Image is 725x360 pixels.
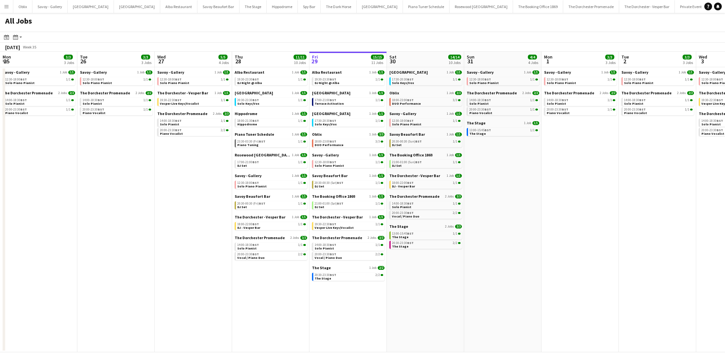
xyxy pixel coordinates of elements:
[389,90,462,111] div: Oblix1 Job3/318:00-23:00BST3/3DUO Performance
[547,111,570,115] span: Piano Vocalist
[80,90,152,95] a: The Dorchester Promenade2 Jobs2/2
[701,119,723,122] span: 14:00-18:30
[235,90,273,95] span: Goring Hotel
[389,90,399,95] span: Oblix
[160,81,189,85] span: Solo Piano Pianist
[392,99,414,102] span: 18:00-23:00
[237,98,306,105] a: 20:30-23:30BST1/1Solo Keys/Vox
[312,132,385,137] a: Oblix1 Job3/3
[315,101,344,106] span: Terrace Activation
[3,90,75,95] a: The Dorchester Promenade2 Jobs2/2
[513,0,563,13] button: The Booking Office 1869
[562,98,568,102] span: BST
[58,91,67,95] span: 2 Jobs
[83,111,106,115] span: Piano Vocalist
[237,81,262,85] span: DJ Night @ Alba
[467,90,539,121] div: The Dorchester Promenade2 Jobs2/214:00-18:30BST1/1Solo Pianist20:00-23:30BST1/1Piano Vocalist
[80,70,152,75] a: Savoy - Gallery1 Job1/1
[298,0,321,13] button: Spy Bar
[3,90,53,95] span: The Dorchester Promenade
[312,111,351,116] span: Goring Hotel
[237,101,259,106] span: Solo Keys/Vox
[701,99,723,102] span: 19:30-22:30
[235,111,307,116] a: Hippodrome1 Job1/1
[235,70,307,75] a: Alba Restaurant1 Job1/1
[610,70,617,74] span: 1/1
[375,119,380,122] span: 1/1
[621,70,648,75] span: Savoy - Gallery
[5,107,74,115] a: 20:00-23:30BST1/1Piano Vocalist
[717,128,723,132] span: BST
[312,90,385,95] a: [GEOGRAPHIC_DATA]1 Job1/1
[83,107,151,115] a: 20:00-23:30BST1/1Piano Vocalist
[223,112,230,116] span: 3/3
[235,70,264,75] span: Alba Restaurant
[267,0,298,13] button: Hippodrome
[392,119,414,122] span: 12:30-18:00
[83,77,151,85] a: 12:30-18:00BST1/1Solo Piano Pianist
[312,111,385,116] a: [GEOGRAPHIC_DATA]1 Job1/1
[252,119,259,123] span: BST
[469,81,499,85] span: Solo Piano Pianist
[315,98,383,105] a: 17:00-21:00BST1/1Terrace Activation
[467,70,539,75] a: Savoy - Gallery1 Job1/1
[160,119,229,126] a: 14:00-18:30BST1/1Solo Pianist
[330,77,336,81] span: BST
[389,90,462,95] a: Oblix1 Job3/3
[160,129,182,132] span: 20:00-23:30
[235,132,274,137] span: Piano Tuner Schedule
[530,99,535,102] span: 1/1
[235,132,307,137] a: Piano Tuner Schedule1 Job1/1
[315,119,383,126] a: 17:30-20:30BST1/1Solo Keys/Vox
[455,112,462,116] span: 1/1
[315,77,383,85] a: 19:30-23:30BST1/1DJ Night @ Alba
[237,77,306,85] a: 19:30-23:30BST1/1DJ Night @ Alba
[215,70,222,74] span: 1 Job
[5,99,27,102] span: 14:00-18:30
[237,119,259,122] span: 18:00-21:30
[300,70,307,74] span: 1/1
[357,0,403,13] button: [GEOGRAPHIC_DATA]
[3,70,75,75] a: Savoy - Gallery1 Job1/1
[485,98,491,102] span: BST
[453,119,457,122] span: 1/1
[532,121,539,125] span: 1/1
[524,121,531,125] span: 1 Job
[312,70,385,75] a: Alba Restaurant1 Job1/1
[392,101,421,106] span: DUO Performance
[685,78,689,81] span: 1/1
[685,99,689,102] span: 1/1
[453,78,457,81] span: 1/1
[83,99,104,102] span: 14:00-18:30
[608,99,612,102] span: 1/1
[522,91,531,95] span: 2 Jobs
[146,91,152,95] span: 2/2
[621,70,694,90] div: Savoy - Gallery1 Job1/112:30-18:00BST1/1Solo Piano Pianist
[80,70,152,90] div: Savoy - Gallery1 Job1/112:30-18:00BST1/1Solo Piano Pianist
[68,0,114,13] button: [GEOGRAPHIC_DATA]
[83,108,104,111] span: 20:00-23:30
[467,121,539,137] div: The Stage1 Job1/113:00-15:45BST1/1The Stage
[389,70,462,75] a: [GEOGRAPHIC_DATA]1 Job1/1
[389,111,462,116] a: Savoy - Gallery1 Job1/1
[60,70,67,74] span: 1 Job
[469,111,492,115] span: Piano Vocalist
[292,91,299,95] span: 1 Job
[292,70,299,74] span: 1 Job
[392,77,461,85] a: 17:30-20:30BST1/1Solo Keys/Vox
[157,111,207,116] span: The Dorchester Promenade
[389,111,462,132] div: Savoy - Gallery1 Job1/112:30-18:00BST1/1Solo Piano Pianist
[547,108,568,111] span: 20:00-23:30
[392,119,461,126] a: 12:30-18:00BST1/1Solo Piano Pianist
[407,77,414,81] span: BST
[143,108,148,111] span: 1/1
[624,107,693,115] a: 20:00-23:30BST1/1Piano Vocalist
[83,98,151,105] a: 14:00-18:30BST1/1Solo Pianist
[215,91,222,95] span: 1 Job
[143,78,148,81] span: 1/1
[20,98,27,102] span: BST
[221,99,225,102] span: 1/1
[624,101,643,106] span: Solo Pianist
[235,111,307,132] div: Hippodrome1 Job1/118:00-21:30BST1/1Hippodrome
[389,70,428,75] span: Goring Hotel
